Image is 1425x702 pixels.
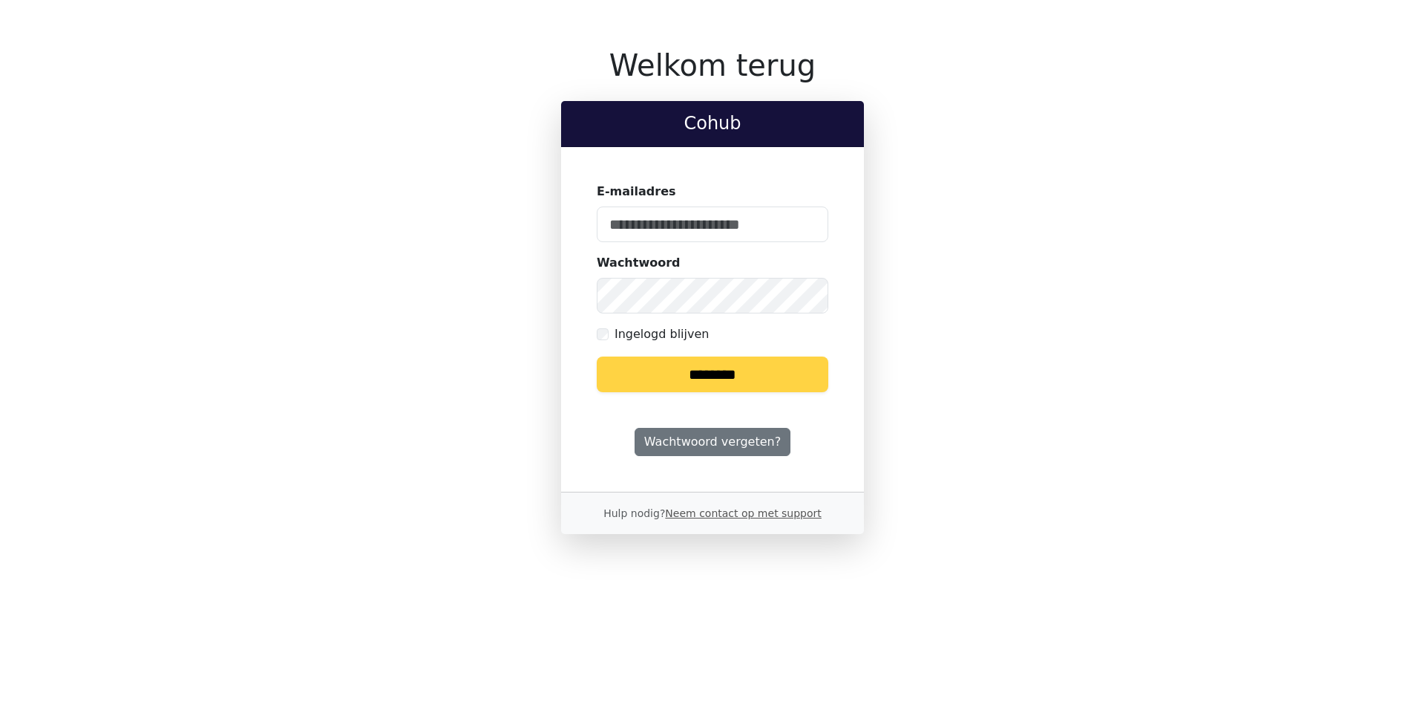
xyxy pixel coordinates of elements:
[561,48,864,83] h1: Welkom terug
[597,183,676,201] label: E-mailadres
[603,507,822,519] small: Hulp nodig?
[615,325,709,343] label: Ingelogd blijven
[597,254,681,272] label: Wachtwoord
[665,507,821,519] a: Neem contact op met support
[635,428,790,456] a: Wachtwoord vergeten?
[573,113,852,134] h2: Cohub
